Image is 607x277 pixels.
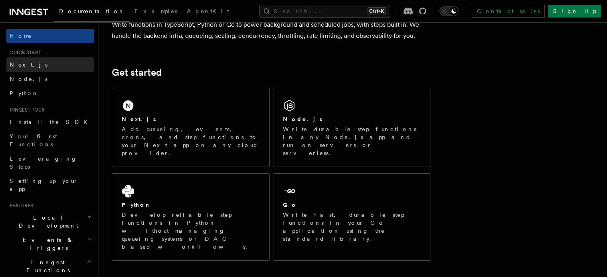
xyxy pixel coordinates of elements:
span: Documentation [59,8,125,14]
span: Local Development [6,214,87,230]
h2: Next.js [122,115,156,123]
a: Get started [112,67,162,78]
span: Your first Functions [10,133,57,147]
a: Home [6,29,94,43]
p: Write durable step functions in any Node.js app and run on servers or serverless. [283,125,421,157]
a: Node.js [6,72,94,86]
h2: Node.js [283,115,322,123]
a: Install the SDK [6,115,94,129]
span: Node.js [10,76,47,82]
span: Examples [134,8,177,14]
a: Next.js [6,57,94,72]
button: Local Development [6,210,94,233]
span: Home [10,32,32,40]
button: Toggle dark mode [439,6,459,16]
a: Node.jsWrite durable step functions in any Node.js app and run on servers or serverless. [273,88,431,167]
span: Events & Triggers [6,236,87,252]
h2: Python [122,201,151,209]
a: Next.jsAdd queueing, events, crons, and step functions to your Next app on any cloud provider. [112,88,270,167]
p: Develop reliable step functions in Python without managing queueing systems or DAG based workflows. [122,211,260,251]
button: Search...Ctrl+K [259,5,390,18]
span: Leveraging Steps [10,155,77,170]
a: Documentation [54,2,130,22]
h2: Go [283,201,297,209]
a: Leveraging Steps [6,151,94,174]
a: Examples [130,2,182,22]
span: Next.js [10,61,47,68]
span: Python [10,90,39,96]
button: Events & Triggers [6,233,94,255]
a: Python [6,86,94,100]
p: Write fast, durable step functions in your Go application using the standard library. [283,211,421,243]
p: Write functions in TypeScript, Python or Go to power background and scheduled jobs, with steps bu... [112,19,431,41]
span: Setting up your app [10,178,78,192]
span: Inngest Functions [6,258,86,274]
span: Install the SDK [10,119,92,125]
a: AgentKit [182,2,234,22]
span: AgentKit [187,8,229,14]
span: Quick start [6,49,41,56]
a: PythonDevelop reliable step functions in Python without managing queueing systems or DAG based wo... [112,173,270,261]
a: GoWrite fast, durable step functions in your Go application using the standard library. [273,173,431,261]
a: Sign Up [548,5,601,18]
a: Your first Functions [6,129,94,151]
p: Add queueing, events, crons, and step functions to your Next app on any cloud provider. [122,125,260,157]
span: Features [6,202,33,209]
a: Setting up your app [6,174,94,196]
span: Inngest tour [6,107,45,113]
a: Contact sales [472,5,545,18]
kbd: Ctrl+K [368,7,386,15]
